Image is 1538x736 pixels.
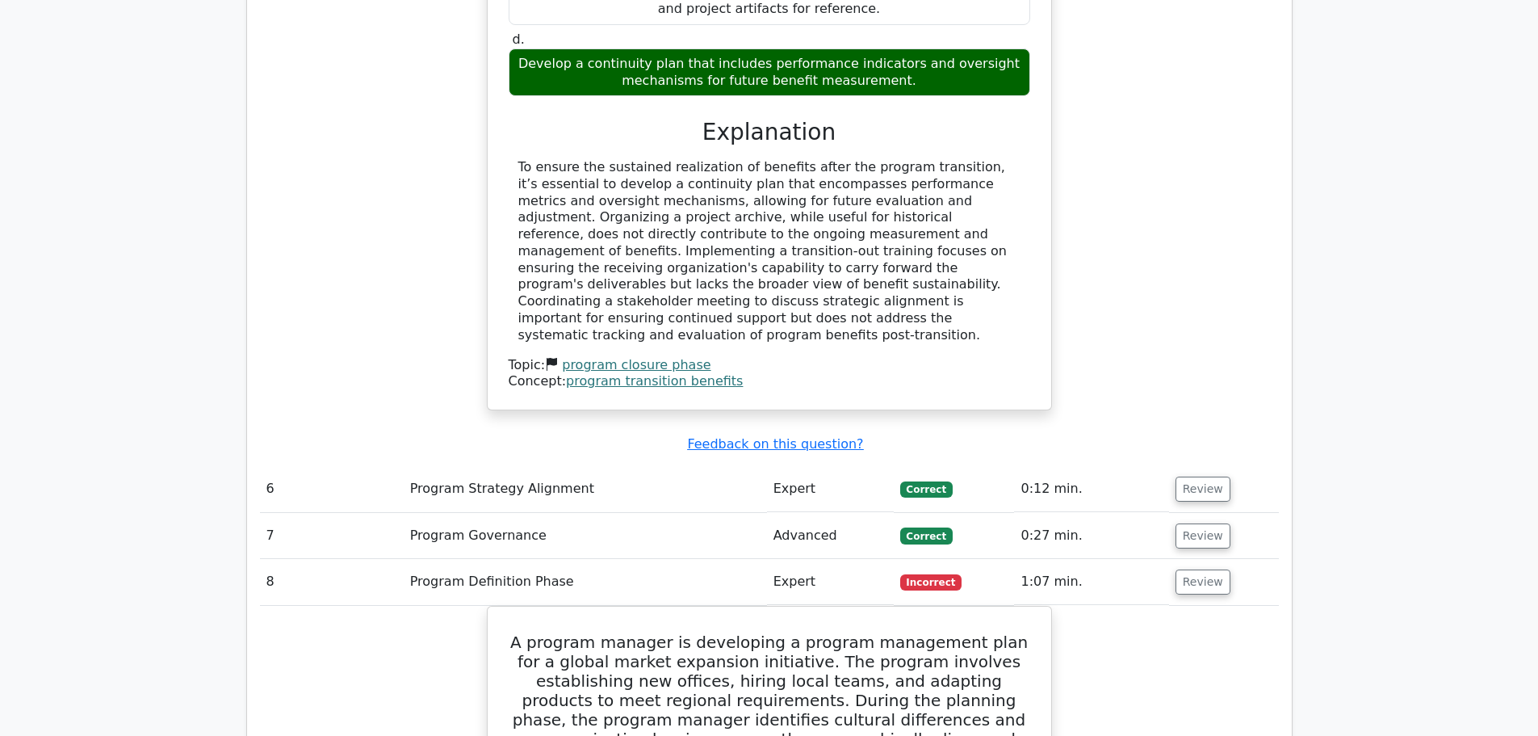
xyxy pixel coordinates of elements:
td: 0:27 min. [1014,513,1168,559]
td: Expert [767,466,894,512]
button: Review [1176,524,1230,549]
td: 6 [260,466,404,512]
td: Program Governance [404,513,767,559]
td: 7 [260,513,404,559]
a: Feedback on this question? [687,436,863,452]
span: Correct [900,528,953,544]
a: program closure phase [562,357,710,372]
button: Review [1176,570,1230,595]
button: Review [1176,477,1230,502]
div: Concept: [509,373,1030,390]
td: 8 [260,559,404,605]
div: To ensure the sustained realization of benefits after the program transition, it’s essential to d... [518,159,1020,344]
span: Correct [900,482,953,498]
h3: Explanation [518,119,1020,146]
td: Program Strategy Alignment [404,466,767,512]
a: program transition benefits [566,373,743,389]
td: 1:07 min. [1014,559,1168,605]
div: Develop a continuity plan that includes performance indicators and oversight mechanisms for futur... [509,48,1030,97]
td: Program Definition Phase [404,559,767,605]
td: 0:12 min. [1014,466,1168,512]
div: Topic: [509,357,1030,374]
td: Expert [767,559,894,605]
span: Incorrect [900,574,962,591]
span: d. [513,32,525,47]
td: Advanced [767,513,894,559]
